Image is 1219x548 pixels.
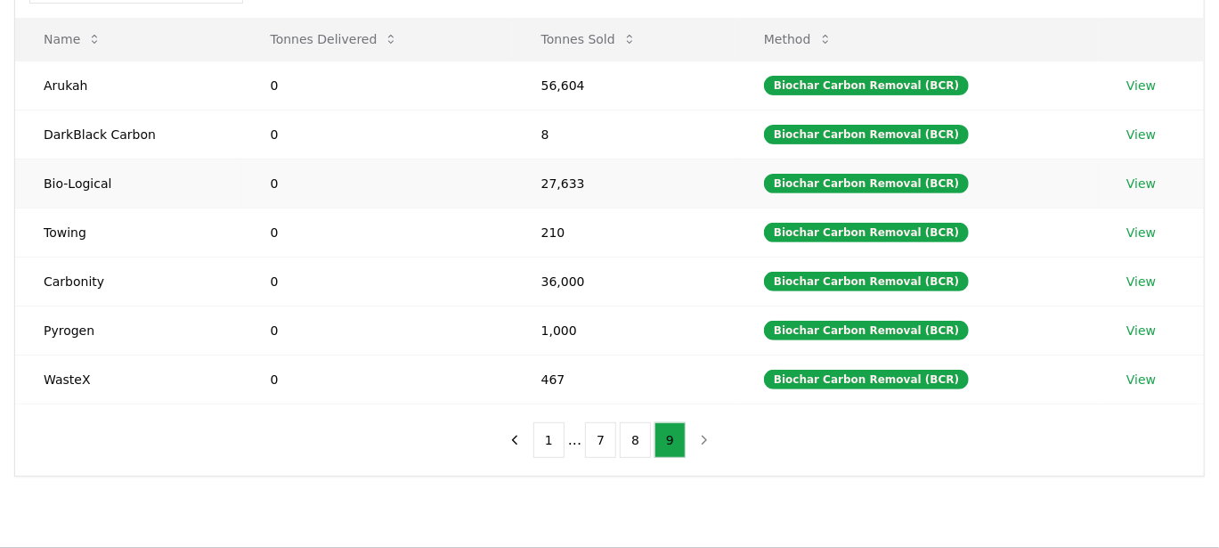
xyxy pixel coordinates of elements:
[764,76,969,95] div: Biochar Carbon Removal (BCR)
[533,422,565,458] button: 1
[15,257,242,306] td: Carbonity
[513,355,735,404] td: 467
[242,208,513,257] td: 0
[15,110,242,159] td: DarkBlack Carbon
[513,306,735,355] td: 1,000
[1126,77,1156,94] a: View
[256,21,413,57] button: Tonnes Delivered
[242,110,513,159] td: 0
[513,208,735,257] td: 210
[242,306,513,355] td: 0
[750,21,847,57] button: Method
[513,159,735,208] td: 27,633
[242,355,513,404] td: 0
[513,61,735,110] td: 56,604
[15,208,242,257] td: Towing
[15,306,242,355] td: Pyrogen
[568,429,581,451] li: ...
[585,422,616,458] button: 7
[29,21,116,57] button: Name
[242,257,513,306] td: 0
[15,355,242,404] td: WasteX
[1126,224,1156,241] a: View
[764,174,969,193] div: Biochar Carbon Removal (BCR)
[513,110,735,159] td: 8
[764,370,969,389] div: Biochar Carbon Removal (BCR)
[1126,175,1156,192] a: View
[620,422,651,458] button: 8
[764,125,969,144] div: Biochar Carbon Removal (BCR)
[1126,322,1156,339] a: View
[500,422,530,458] button: previous page
[654,422,686,458] button: 9
[764,272,969,291] div: Biochar Carbon Removal (BCR)
[242,159,513,208] td: 0
[1126,371,1156,389] a: View
[764,223,969,242] div: Biochar Carbon Removal (BCR)
[1126,126,1156,143] a: View
[15,61,242,110] td: Arukah
[527,21,651,57] button: Tonnes Sold
[513,257,735,306] td: 36,000
[764,321,969,340] div: Biochar Carbon Removal (BCR)
[1126,273,1156,290] a: View
[242,61,513,110] td: 0
[15,159,242,208] td: Bio-Logical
